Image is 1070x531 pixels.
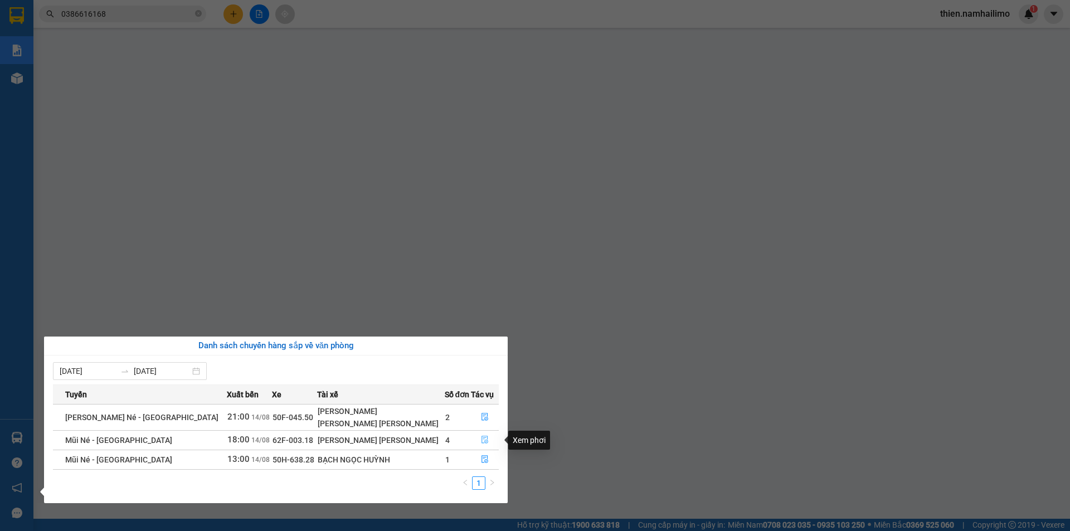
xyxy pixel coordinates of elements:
div: [PERSON_NAME] [PERSON_NAME] [9,9,99,48]
span: Nhận: [106,9,133,21]
span: Mũi Né - [GEOGRAPHIC_DATA] [65,455,172,464]
input: Đến ngày [134,365,190,377]
span: file-done [481,436,489,445]
span: 14/08 [251,413,270,421]
span: 13:00 [227,454,250,464]
span: 18:00 [227,435,250,445]
li: 1 [472,476,485,490]
button: file-done [471,408,498,426]
button: file-done [471,431,498,449]
span: [PERSON_NAME] Né - [GEOGRAPHIC_DATA] [65,413,218,422]
button: file-done [471,451,498,469]
div: [PERSON_NAME] [106,9,196,35]
div: BẠCH NGỌC HUỲNH [318,454,444,466]
span: 21:00 [227,412,250,422]
li: Next Page [485,476,499,490]
input: Từ ngày [60,365,116,377]
div: YẾN HOA PHƯỢNG [106,35,196,61]
span: 4 [445,436,450,445]
div: Xem phơi [508,431,550,450]
span: 2 [445,413,450,422]
li: Previous Page [459,476,472,490]
span: Xe [272,388,281,401]
div: [PERSON_NAME] [PERSON_NAME] [318,434,444,446]
span: Gửi: [9,9,27,21]
span: Mũi Né - [GEOGRAPHIC_DATA] [65,436,172,445]
span: right [489,479,495,486]
div: yến [9,48,99,61]
a: 1 [473,477,485,489]
div: 0932101483 [9,61,99,77]
span: left [462,479,469,486]
span: file-done [481,455,489,464]
div: Danh sách chuyến hàng sắp về văn phòng [53,339,499,353]
span: 50H-638.28 [273,455,314,464]
span: Tuyến [65,388,87,401]
span: swap-right [120,367,129,376]
div: [PERSON_NAME] [318,405,444,417]
div: 0978544351 [106,61,196,77]
span: 14/08 [251,456,270,464]
span: Tài xế [317,388,338,401]
span: Xuất bến [227,388,259,401]
button: right [485,476,499,490]
span: to [120,367,129,376]
span: 14/08 [251,436,270,444]
button: left [459,476,472,490]
span: file-done [481,413,489,422]
span: Số đơn [445,388,470,401]
span: Tác vụ [471,388,494,401]
span: 62F-003.18 [273,436,313,445]
span: 1 [445,455,450,464]
span: 50F-045.50 [273,413,313,422]
div: [PERSON_NAME] [PERSON_NAME] [318,417,444,430]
